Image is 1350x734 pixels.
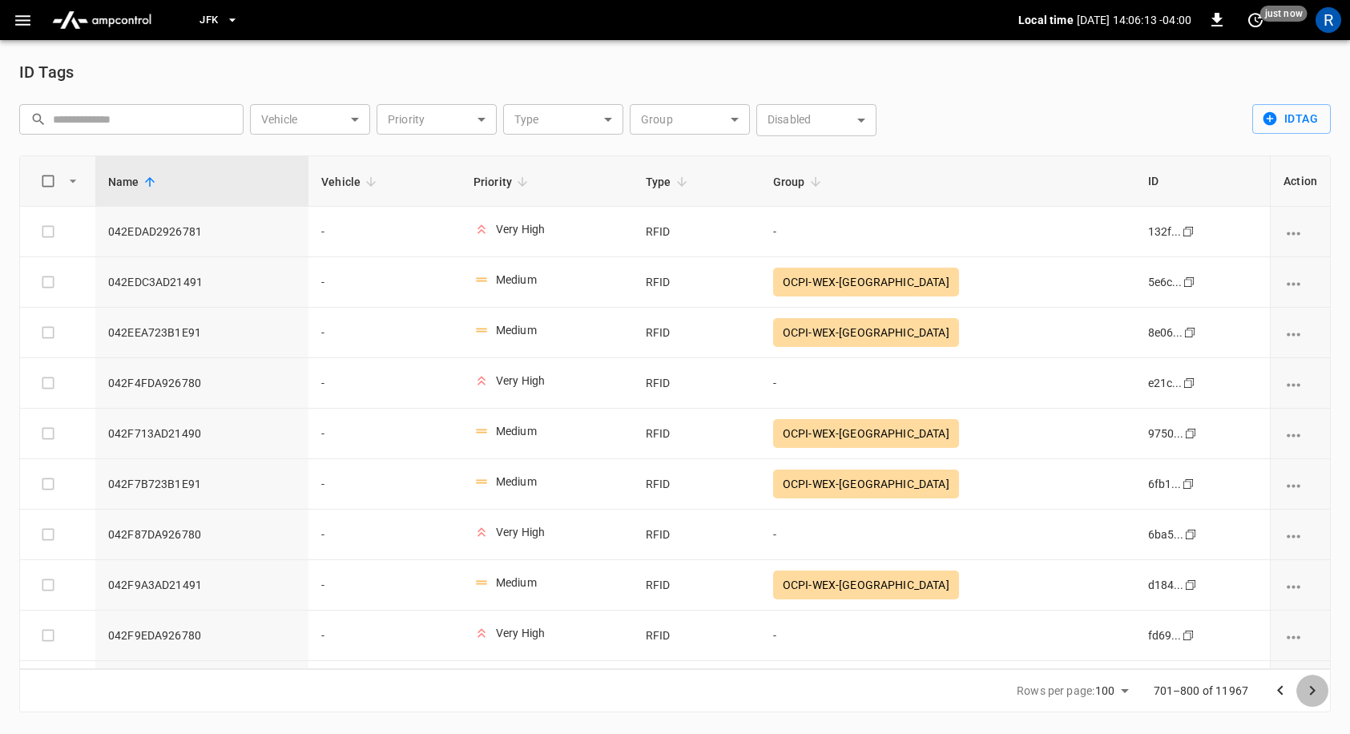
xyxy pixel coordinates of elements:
[633,510,760,560] td: RFID
[308,560,461,611] td: -
[1018,12,1074,28] p: Local time
[108,224,296,240] span: 042EDAD2926781
[760,611,1135,661] td: -
[1017,683,1094,699] p: Rows per page:
[308,308,461,358] td: -
[1183,425,1199,442] div: copy
[19,155,1331,669] div: idTags-table
[1284,274,1317,290] div: vehicle options
[760,358,1135,409] td: -
[1284,476,1317,492] div: vehicle options
[1135,156,1271,207] th: ID
[108,627,296,643] span: 042F9EDA926780
[321,172,381,192] span: Vehicle
[308,459,461,510] td: -
[633,207,760,257] td: RFID
[308,257,461,308] td: -
[308,661,461,712] td: -
[108,526,296,542] span: 042F87DA926780
[633,308,760,358] td: RFID
[1148,476,1182,492] div: 6fb1...
[308,510,461,560] td: -
[108,375,296,391] span: 042F4FDA926780
[496,474,537,490] div: Medium
[496,575,537,591] div: Medium
[108,274,296,290] span: 042EDC3AD21491
[1284,577,1317,593] div: vehicle options
[496,272,537,288] div: Medium
[108,425,296,442] span: 042F713AD21490
[633,257,760,308] td: RFID
[773,419,959,448] div: OCPI-WEX-[GEOGRAPHIC_DATA]
[19,59,74,85] h6: ID Tags
[1182,273,1198,291] div: copy
[633,358,760,409] td: RFID
[1284,526,1317,542] div: vehicle options
[1270,156,1330,207] th: Action
[496,423,537,439] div: Medium
[1148,627,1182,643] div: fd69...
[496,524,545,540] div: Very High
[1264,675,1296,707] button: Go to previous page
[1148,425,1184,442] div: 9750...
[1284,627,1317,643] div: vehicle options
[1148,375,1183,391] div: e21c...
[646,172,692,192] span: Type
[1260,6,1308,22] span: just now
[1284,224,1317,240] div: vehicle options
[108,172,160,192] span: Name
[1183,324,1199,341] div: copy
[108,476,296,492] span: 042F7B723B1E91
[1148,325,1183,341] div: 8e06...
[760,207,1135,257] td: -
[1284,375,1317,391] div: vehicle options
[773,172,826,192] span: Group
[773,470,959,498] div: OCPI-WEX-[GEOGRAPHIC_DATA]
[1296,675,1328,707] button: Go to next page
[1148,224,1182,240] div: 132f...
[1183,526,1199,543] div: copy
[633,459,760,510] td: RFID
[1284,325,1317,341] div: vehicle options
[760,510,1135,560] td: -
[308,207,461,257] td: -
[193,5,245,36] button: JFK
[633,560,760,611] td: RFID
[1095,680,1134,703] div: 100
[1181,627,1197,644] div: copy
[633,409,760,459] td: RFID
[1316,7,1341,33] div: profile-icon
[108,577,296,593] span: 042F9A3AD21491
[1252,104,1331,134] button: idTag
[1148,526,1184,542] div: 6ba5...
[773,268,959,296] div: OCPI-WEX-[GEOGRAPHIC_DATA]
[1148,274,1183,290] div: 5e6c...
[199,11,218,30] span: JFK
[1077,12,1191,28] p: [DATE] 14:06:13 -04:00
[1148,577,1184,593] div: d184...
[1154,683,1248,699] p: 701–800 of 11967
[1243,7,1268,33] button: set refresh interval
[1284,425,1317,442] div: vehicle options
[773,318,959,347] div: OCPI-WEX-[GEOGRAPHIC_DATA]
[633,611,760,661] td: RFID
[1181,475,1197,493] div: copy
[773,571,959,599] div: OCPI-WEX-[GEOGRAPHIC_DATA]
[308,409,461,459] td: -
[496,625,545,641] div: Very High
[633,661,760,712] td: RFID
[496,221,545,237] div: Very High
[1181,223,1197,240] div: copy
[1183,576,1199,594] div: copy
[474,172,533,192] span: Priority
[46,5,158,35] img: ampcontrol.io logo
[1182,374,1198,392] div: copy
[108,325,296,341] span: 042EEA723B1E91
[496,373,545,389] div: Very High
[308,358,461,409] td: -
[308,611,461,661] td: -
[496,322,537,338] div: Medium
